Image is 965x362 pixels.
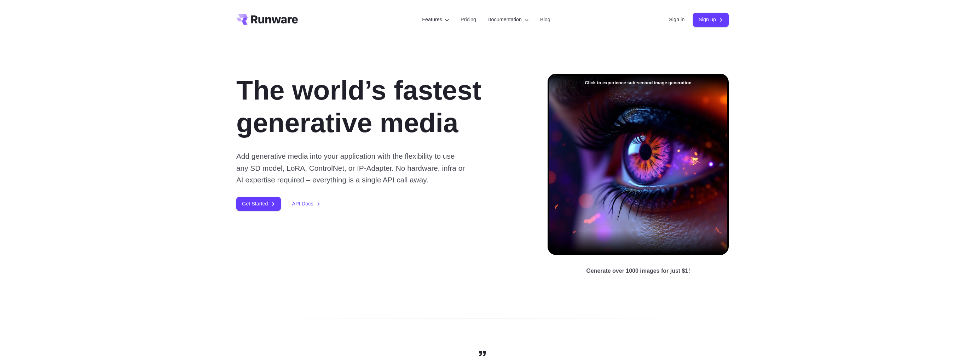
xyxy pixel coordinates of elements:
[236,150,467,186] p: Add generative media into your application with the flexibility to use any SD model, LoRA, Contro...
[422,16,449,24] label: Features
[461,16,476,24] a: Pricing
[586,266,690,276] p: Generate over 1000 images for just $1!
[487,16,529,24] label: Documentation
[540,16,550,24] a: Blog
[236,74,525,139] h1: The world’s fastest generative media
[236,197,281,211] a: Get Started
[292,200,320,208] a: API Docs
[693,13,729,27] a: Sign up
[236,14,298,25] a: Go to /
[669,16,684,24] a: Sign in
